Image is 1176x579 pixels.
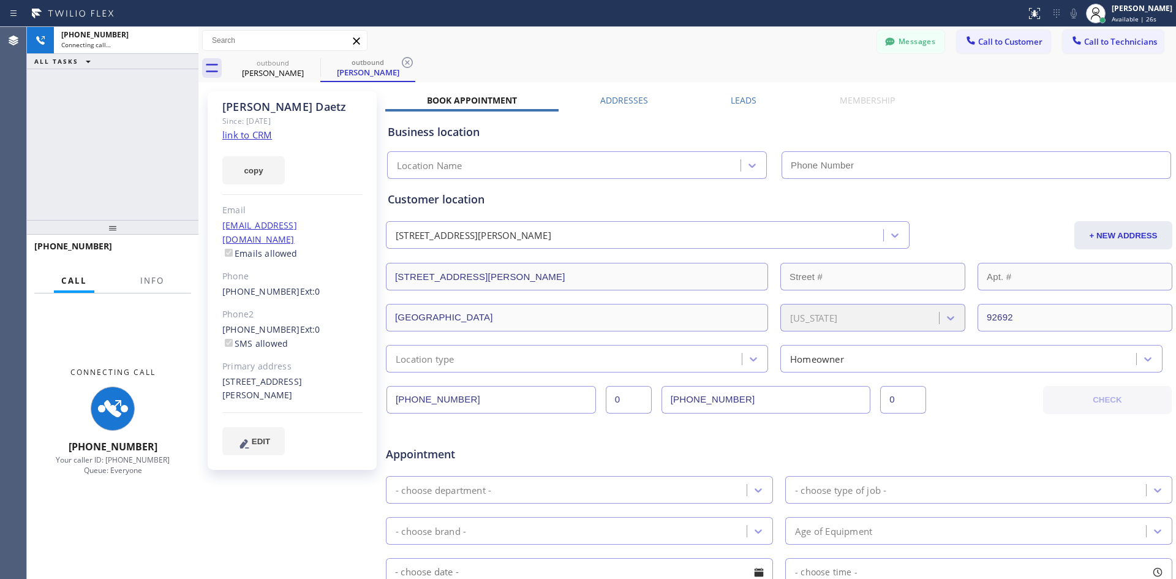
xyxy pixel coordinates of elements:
button: Messages [877,30,944,53]
button: EDIT [222,427,285,455]
button: + NEW ADDRESS [1074,221,1172,249]
div: Homeowner [790,352,844,366]
input: Emails allowed [225,249,233,257]
label: Book Appointment [427,94,517,106]
label: SMS allowed [222,338,288,349]
div: Email [222,203,363,218]
a: link to CRM [222,129,272,141]
button: Call to Technicians [1063,30,1164,53]
div: Location Name [397,159,462,173]
div: Business location [388,124,1170,140]
input: Address [386,263,768,290]
span: Your caller ID: [PHONE_NUMBER] Queue: Everyone [56,455,170,475]
a: [PHONE_NUMBER] [222,324,300,335]
input: Phone Number [386,386,596,414]
span: [PHONE_NUMBER] [69,440,157,453]
span: Call [61,275,87,286]
button: CHECK [1043,386,1172,414]
button: Call to Customer [957,30,1050,53]
span: - choose time - [795,566,858,578]
div: Since: [DATE] [222,114,363,128]
div: Customer location [388,191,1170,208]
div: - choose brand - [396,524,466,538]
input: SMS allowed [225,339,233,347]
button: Info [133,269,171,293]
input: Phone Number [782,151,1171,179]
label: Addresses [600,94,648,106]
div: outbound [322,58,414,67]
div: [PERSON_NAME] [1112,3,1172,13]
label: Membership [840,94,895,106]
div: [PERSON_NAME] [227,67,319,78]
span: ALL TASKS [34,57,78,66]
label: Leads [731,94,756,106]
input: ZIP [978,304,1172,331]
input: City [386,304,768,331]
span: Connecting Call [70,367,156,377]
span: Ext: 0 [300,324,320,335]
div: Age of Equipment [795,524,872,538]
div: outbound [227,58,319,67]
label: Emails allowed [222,248,298,259]
div: Phone2 [222,308,363,322]
span: Call to Customer [978,36,1042,47]
div: [STREET_ADDRESS][PERSON_NAME] [222,375,363,403]
div: Phone [222,270,363,284]
span: Appointment [386,446,646,463]
input: Search [203,31,367,50]
div: - choose type of job - [795,483,886,497]
a: [EMAIL_ADDRESS][DOMAIN_NAME] [222,219,297,245]
span: [PHONE_NUMBER] [34,240,112,252]
div: Primary address [222,360,363,374]
button: ALL TASKS [27,54,103,69]
span: Ext: 0 [300,286,320,297]
span: Call to Technicians [1084,36,1157,47]
button: copy [222,156,285,184]
button: Call [54,269,94,293]
a: [PHONE_NUMBER] [222,286,300,297]
input: Ext. 2 [880,386,926,414]
div: Carmen Daetz [227,55,319,82]
input: Street # [780,263,965,290]
span: Info [140,275,164,286]
div: Carmen Daetz [322,55,414,81]
div: - choose department - [396,483,491,497]
div: [PERSON_NAME] Daetz [222,100,363,114]
input: Apt. # [978,263,1172,290]
input: Phone Number 2 [661,386,871,414]
span: [PHONE_NUMBER] [61,29,129,40]
div: [STREET_ADDRESS][PERSON_NAME] [396,229,551,243]
button: Mute [1065,5,1082,22]
input: Ext. [606,386,652,414]
span: Connecting call… [61,40,111,49]
div: [PERSON_NAME] [322,67,414,78]
span: EDIT [252,437,270,446]
div: Location type [396,352,454,366]
span: Available | 26s [1112,15,1156,23]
